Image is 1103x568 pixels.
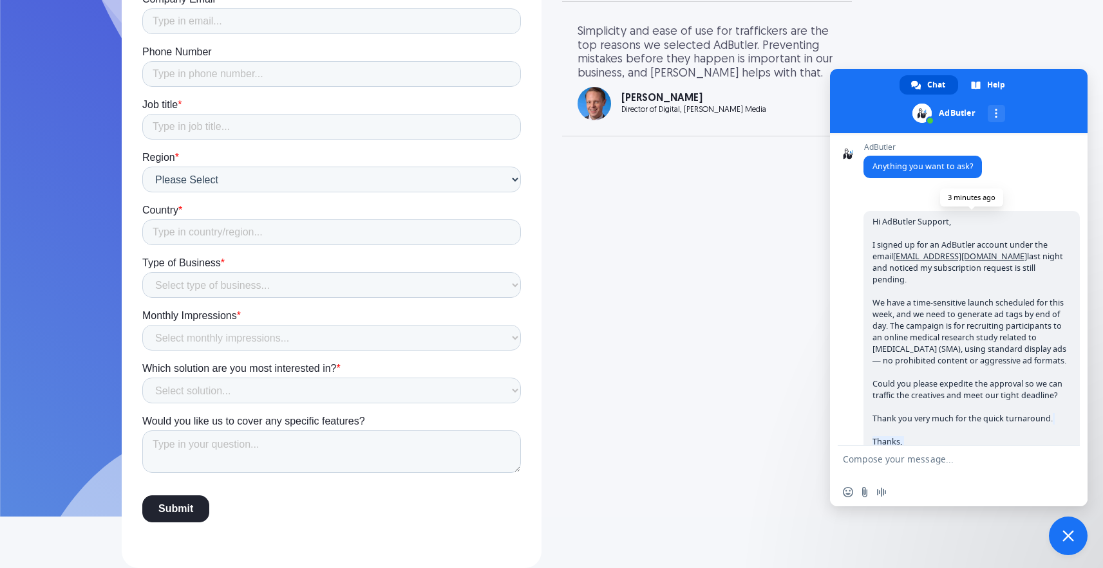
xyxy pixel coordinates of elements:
[900,75,958,95] a: Chat
[863,143,982,152] span: AdButler
[987,75,1005,95] span: Help
[959,75,1018,95] a: Help
[860,487,870,497] span: Send a file
[578,25,836,120] div: 2 of 3
[947,194,972,202] div: [DATE]
[927,75,945,95] span: Chat
[1049,517,1088,555] a: Close chat
[872,161,973,172] span: Anything you want to ask?
[893,251,1027,262] a: [EMAIL_ADDRESS][DOMAIN_NAME]
[876,487,887,497] span: Audio message
[621,106,766,114] div: Director of Digital, [PERSON_NAME] Media
[843,487,853,497] span: Insert an emoji
[872,216,1066,459] span: Hi AdButler Support, I signed up for an AdButler account under the email last night and noticed m...
[621,93,766,104] div: [PERSON_NAME]
[843,446,1049,478] textarea: Compose your message...
[578,25,629,120] div: previous slide
[578,25,836,120] div: carousel
[578,25,836,80] div: Simplicity and ease of use for traffickers are the top reasons we selected AdButler. Preventing m...
[785,25,836,120] div: next slide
